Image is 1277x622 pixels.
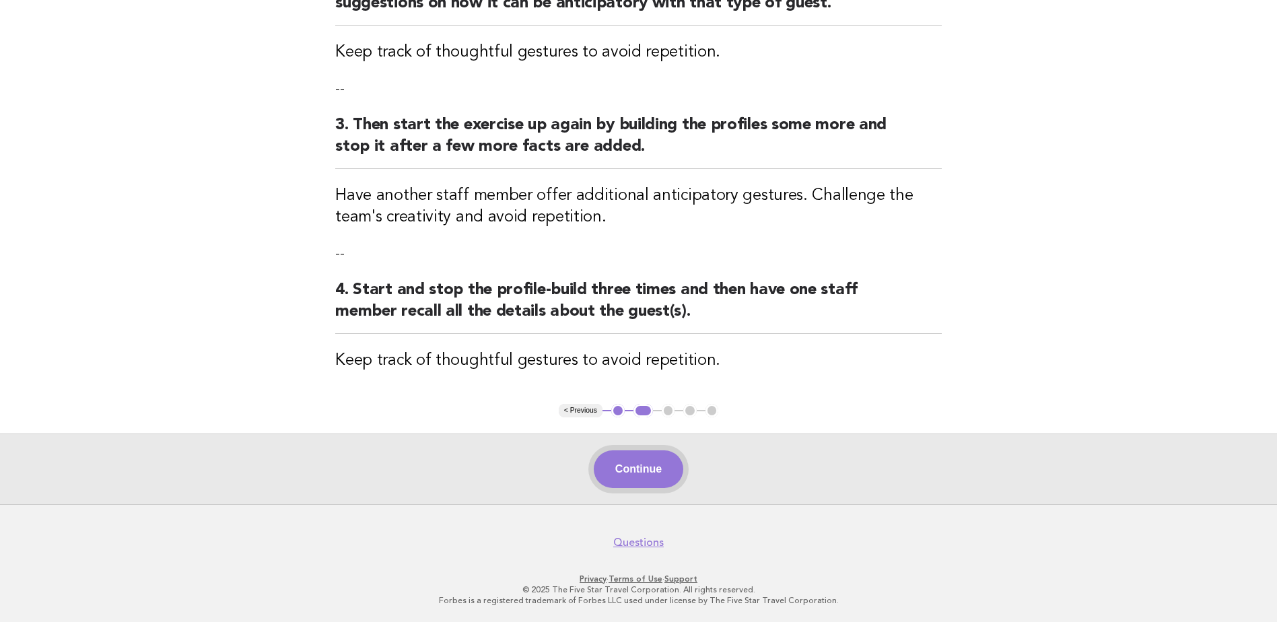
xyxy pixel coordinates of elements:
[335,185,942,228] h3: Have another staff member offer additional anticipatory gestures. Challenge the team's creativity...
[611,404,625,417] button: 1
[559,404,602,417] button: < Previous
[594,450,683,488] button: Continue
[227,574,1051,584] p: · ·
[227,584,1051,595] p: © 2025 The Five Star Travel Corporation. All rights reserved.
[227,595,1051,606] p: Forbes is a registered trademark of Forbes LLC used under license by The Five Star Travel Corpora...
[609,574,662,584] a: Terms of Use
[633,404,653,417] button: 2
[664,574,697,584] a: Support
[335,279,942,334] h2: 4. Start and stop the profile-build three times and then have one staff member recall all the det...
[335,114,942,169] h2: 3. Then start the exercise up again by building the profiles some more and stop it after a few mo...
[613,536,664,549] a: Questions
[335,244,942,263] p: --
[335,79,942,98] p: --
[335,42,942,63] h3: Keep track of thoughtful gestures to avoid repetition.
[580,574,607,584] a: Privacy
[335,350,942,372] h3: Keep track of thoughtful gestures to avoid repetition.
